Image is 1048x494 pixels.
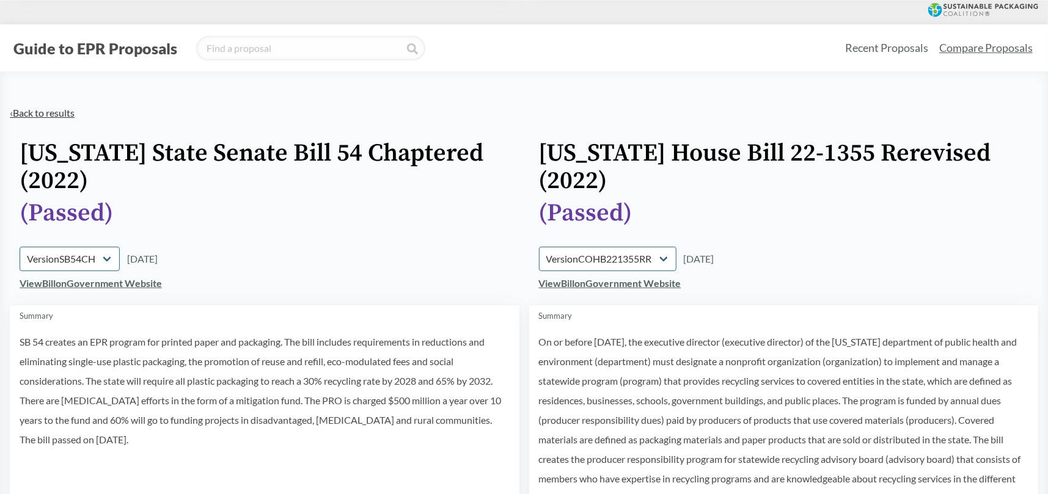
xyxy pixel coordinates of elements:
div: Summary [20,310,510,322]
div: ( Passed ) [539,200,1029,227]
a: Compare Proposals [934,34,1038,62]
a: [US_STATE] House Bill 22-1355 Rerevised (2022) [539,138,991,196]
input: Find a proposal [196,36,425,60]
a: Recent Proposals [840,34,934,62]
a: ‹Back to results [10,107,75,118]
p: SB 54 creates an EPR program for printed paper and packaging. The bill includes requirements in r... [20,332,510,449]
label: [DATE] [684,252,714,266]
div: ( Passed ) [20,200,510,227]
a: [US_STATE] State Senate Bill 54 Chaptered (2022) [20,138,483,196]
label: [DATE] [127,252,158,266]
a: ViewBillonGovernment Website [539,277,681,289]
a: ViewBillonGovernment Website [20,277,162,289]
div: Summary [539,310,1029,322]
button: Guide to EPR Proposals [10,38,181,58]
